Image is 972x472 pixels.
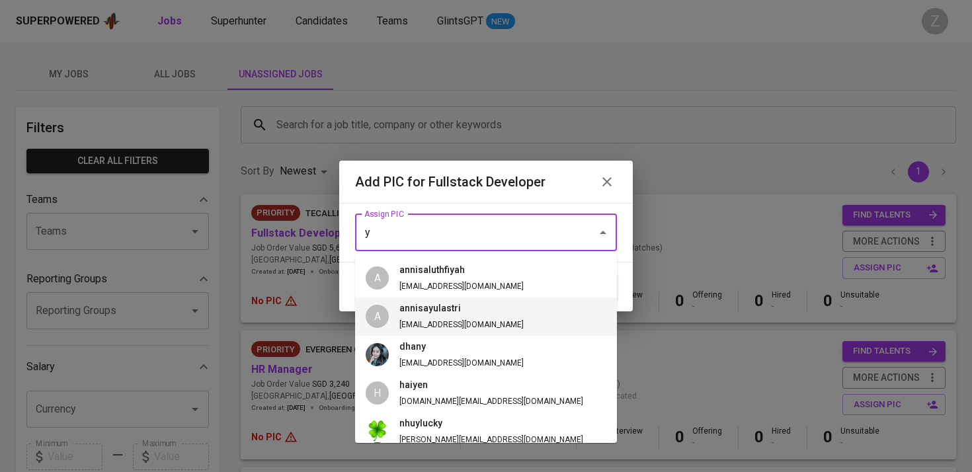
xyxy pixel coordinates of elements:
[399,301,524,316] h6: annisayulastri
[399,358,524,368] span: [EMAIL_ADDRESS][DOMAIN_NAME]
[399,397,583,406] span: [DOMAIN_NAME][EMAIL_ADDRESS][DOMAIN_NAME]
[355,171,546,192] h6: Add PIC for Fullstack Developer
[399,282,524,291] span: [EMAIL_ADDRESS][DOMAIN_NAME]
[366,343,389,366] img: annisahardhany@glints.com
[366,305,389,328] div: A
[399,416,583,431] h6: nhuylucky
[399,263,524,278] h6: annisaluthfiyah
[594,223,612,242] button: Close
[399,435,583,444] span: [PERSON_NAME][EMAIL_ADDRESS][DOMAIN_NAME]
[399,378,583,393] h6: haiyen
[399,340,524,354] h6: dhany
[399,320,524,329] span: [EMAIL_ADDRESS][DOMAIN_NAME]
[366,420,389,443] img: f9493b8c-82b8-4f41-8722-f5d69bb1b761.jpg
[366,266,389,290] div: A
[366,381,389,405] div: H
